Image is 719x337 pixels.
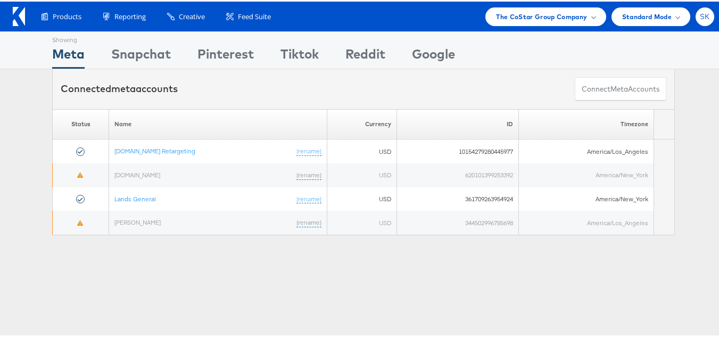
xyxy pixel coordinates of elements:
span: meta [111,81,136,93]
div: Meta [52,43,85,67]
span: SK [700,12,710,19]
span: Standard Mode [622,10,672,21]
td: America/New_York [519,186,654,210]
a: Lands General [114,193,156,201]
span: Feed Suite [238,10,271,20]
td: USD [327,138,397,162]
td: USD [327,209,397,233]
a: [DOMAIN_NAME] Retargeting [114,145,195,153]
button: ConnectmetaAccounts [575,76,666,100]
a: (rename) [296,193,321,202]
div: Pinterest [197,43,254,67]
div: Tiktok [280,43,319,67]
td: America/Los_Angeles [519,138,654,162]
span: The CoStar Group Company [496,10,587,21]
td: 344502996785698 [396,209,518,233]
div: Snapchat [111,43,171,67]
td: America/New_York [519,162,654,186]
td: America/Los_Angeles [519,209,654,233]
th: Status [53,108,109,138]
a: (rename) [296,169,321,178]
div: Reddit [345,43,385,67]
a: [DOMAIN_NAME] [114,169,160,177]
th: Name [109,108,327,138]
td: 10154279280445977 [396,138,518,162]
a: (rename) [296,217,321,226]
span: Creative [179,10,205,20]
span: Products [53,10,81,20]
th: Currency [327,108,397,138]
a: [PERSON_NAME] [114,217,161,225]
span: Reporting [114,10,146,20]
th: Timezone [519,108,654,138]
td: 361709263954924 [396,186,518,210]
div: Google [412,43,455,67]
td: 620101399253392 [396,162,518,186]
th: ID [396,108,518,138]
div: Connected accounts [61,80,178,94]
div: Showing [52,30,85,43]
td: USD [327,162,397,186]
td: USD [327,186,397,210]
span: meta [610,83,628,93]
a: (rename) [296,145,321,154]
